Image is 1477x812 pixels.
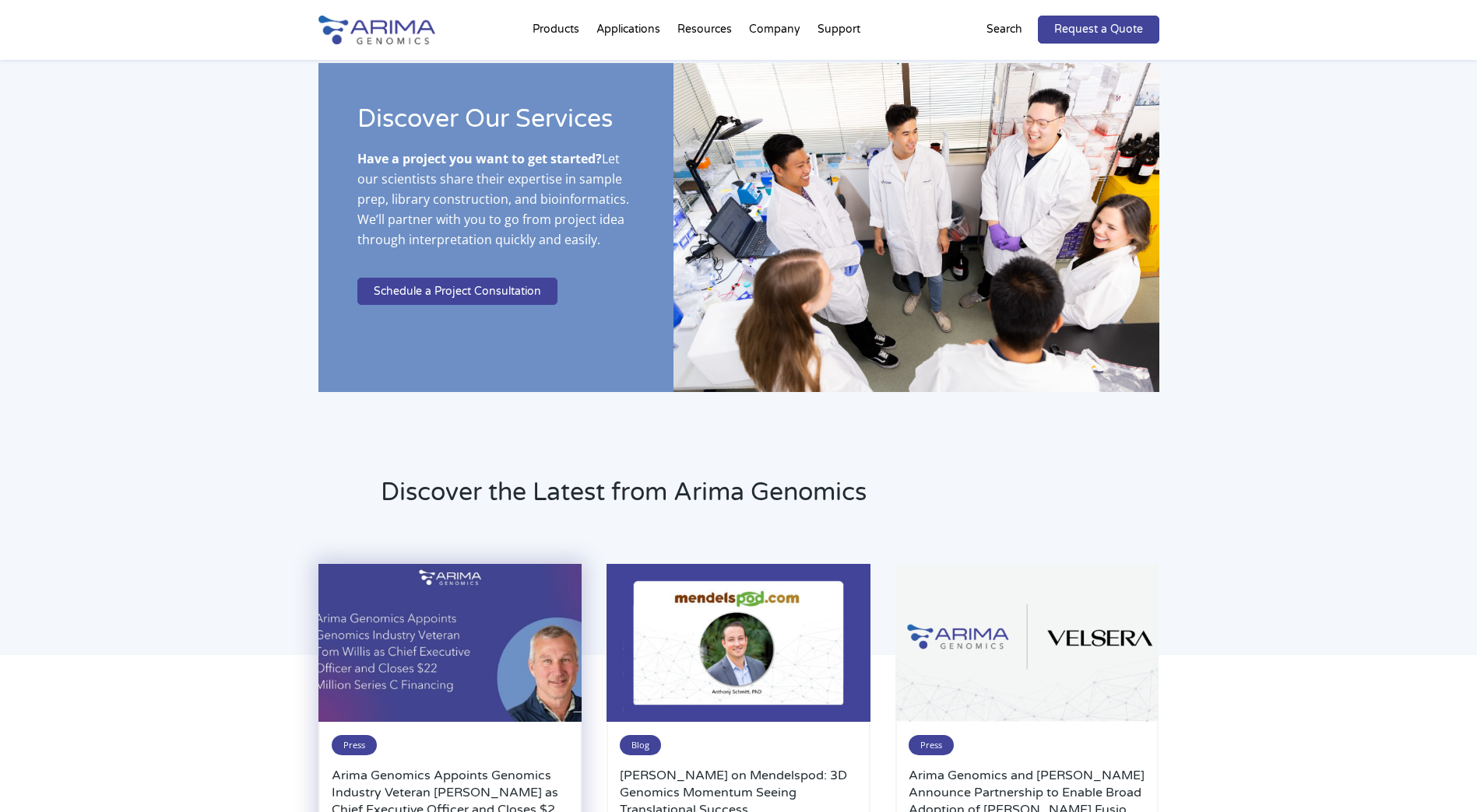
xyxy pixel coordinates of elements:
p: Let our scientists share their expertise in sample prep, library construction, and bioinformatics... [357,149,635,262]
p: Search [986,19,1022,40]
a: Schedule a Project Consultation [357,278,557,306]
h2: Discover the Latest from Arima Genomics [381,475,1159,522]
img: Arima-Genomics-logo [318,16,435,44]
h2: Discover Our Services [357,102,635,149]
img: Arima-Genomics-and-Velsera-Logos-500x300.png [895,564,1159,722]
b: Have a project you want to get started? [357,150,602,167]
img: IMG_2143.jpg [673,63,1159,392]
span: Blog [620,735,661,755]
span: Press [332,735,377,755]
span: Press [909,735,954,755]
iframe: Chat Widget [1399,737,1477,812]
img: Personnel-Announcement-LinkedIn-Carousel-22025-1-500x300.jpg [318,564,582,722]
img: Anthony-Schmitt-PhD-2-500x300.jpg [607,564,870,722]
a: Request a Quote [1038,16,1159,44]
